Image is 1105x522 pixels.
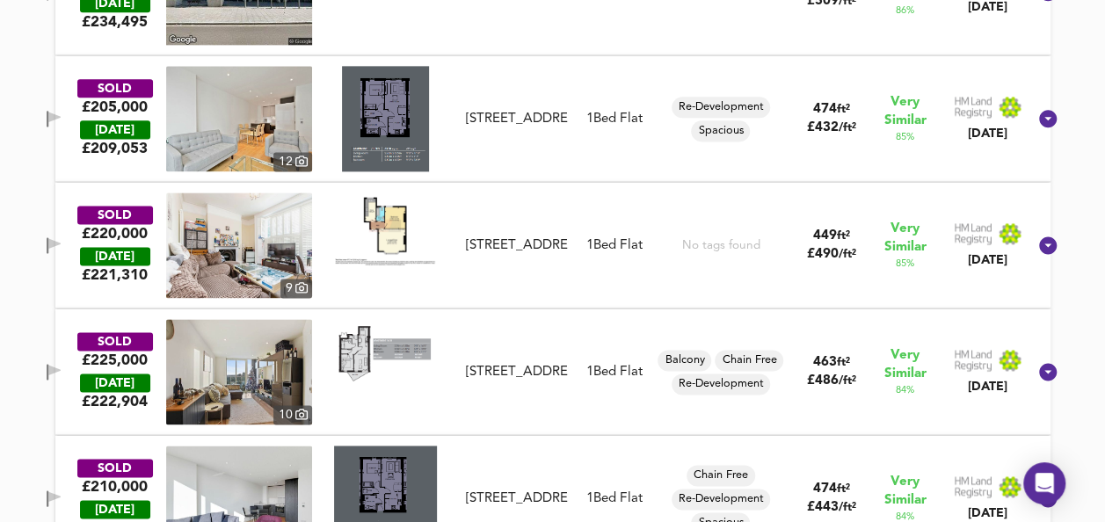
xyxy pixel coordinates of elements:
div: 1 Bed Flat [586,489,642,508]
img: Land Registry [954,475,1022,498]
div: Spacious [691,120,750,141]
svg: Show Details [1037,361,1058,382]
div: Balcony [658,350,711,371]
span: £ 221,310 [82,265,148,285]
div: Flat 215, Pinnacle Apartments, 11 Saffron Central Square, CR0 2GG [458,489,574,508]
div: Flat 12, Pinnacle Apartments, 11 Saffron Central Square, CR0 2GE [458,110,574,128]
svg: Show Details [1037,235,1058,256]
div: SOLD [77,459,153,477]
span: ft² [836,357,849,368]
div: Chain Free [715,350,783,371]
div: [STREET_ADDRESS] [465,236,567,255]
div: Flat 210, Tennyson Apartments, 1 Saffron Central Square, CR0 2FY [458,363,574,381]
div: [DATE] [954,251,1022,269]
div: SOLD£205,000 [DATE]£209,053property thumbnail 12 Floorplan[STREET_ADDRESS]1Bed FlatRe-Development... [55,55,1050,182]
img: Land Registry [954,222,1022,245]
div: [DATE] [954,125,1022,142]
div: 1 Bed Flat [586,363,642,381]
span: £ 234,495 [82,12,148,32]
span: 474 [812,482,836,496]
div: 161b St James's Road, CR0 2BY [458,236,574,255]
span: ft² [836,230,849,242]
div: Re-Development [672,97,770,118]
div: £225,000 [82,351,148,370]
span: £ 443 [806,501,855,514]
span: 449 [812,229,836,243]
span: Chain Free [715,352,783,368]
a: property thumbnail 10 [166,319,312,424]
span: / ft² [838,249,855,260]
div: SOLD [77,206,153,224]
div: SOLD [77,79,153,98]
span: Balcony [658,352,711,368]
div: SOLD£220,000 [DATE]£221,310property thumbnail 9 Floorplan[STREET_ADDRESS]1Bed FlatNo tags found44... [55,182,1050,308]
span: Re-Development [672,376,770,392]
div: 12 [273,152,312,171]
div: [STREET_ADDRESS] [465,110,567,128]
span: £ 432 [806,121,855,134]
img: Floorplan [332,319,438,388]
div: [DATE] [80,500,150,518]
span: 463 [812,356,836,369]
span: Re-Development [672,99,770,115]
span: Very Similar [884,473,927,510]
span: Very Similar [884,346,927,383]
span: / ft² [838,122,855,134]
div: No tags found [681,237,760,254]
div: Re-Development [672,489,770,510]
div: [DATE] [80,373,150,392]
span: / ft² [838,502,855,513]
span: 84 % [896,383,914,397]
div: 1 Bed Flat [586,236,642,255]
span: £ 486 [806,374,855,388]
img: Floorplan [342,66,428,171]
div: SOLD [77,332,153,351]
span: £ 209,053 [82,139,148,158]
div: £220,000 [82,224,148,243]
div: [DATE] [80,247,150,265]
div: 9 [280,279,312,298]
img: property thumbnail [166,66,312,171]
div: [DATE] [80,120,150,139]
div: 10 [273,405,312,424]
span: 474 [812,103,836,116]
a: property thumbnail 9 [166,192,312,298]
div: Re-Development [672,373,770,395]
div: [STREET_ADDRESS] [465,489,567,508]
span: / ft² [838,375,855,387]
div: £205,000 [82,98,148,117]
div: 1 Bed Flat [586,110,642,128]
div: £210,000 [82,477,148,497]
span: ft² [836,104,849,115]
img: Floorplan [332,192,438,266]
img: Land Registry [954,96,1022,119]
span: 85 % [896,257,914,271]
a: property thumbnail 12 [166,66,312,171]
span: £ 490 [806,248,855,261]
div: Chain Free [687,465,755,486]
img: property thumbnail [166,192,312,298]
div: Open Intercom Messenger [1023,462,1065,504]
span: 86 % [896,4,914,18]
span: Very Similar [884,93,927,130]
img: property thumbnail [166,319,312,424]
img: Land Registry [954,349,1022,372]
span: Very Similar [884,220,927,257]
span: Spacious [691,123,750,139]
div: [DATE] [954,504,1022,522]
div: SOLD£225,000 [DATE]£222,904property thumbnail 10 Floorplan[STREET_ADDRESS]1Bed FlatBalconyChain F... [55,308,1050,435]
span: £ 222,904 [82,392,148,411]
span: Re-Development [672,491,770,507]
span: 85 % [896,130,914,144]
span: ft² [836,483,849,495]
svg: Show Details [1037,108,1058,129]
span: Chain Free [687,468,755,483]
div: [DATE] [954,378,1022,395]
div: [STREET_ADDRESS] [465,363,567,381]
